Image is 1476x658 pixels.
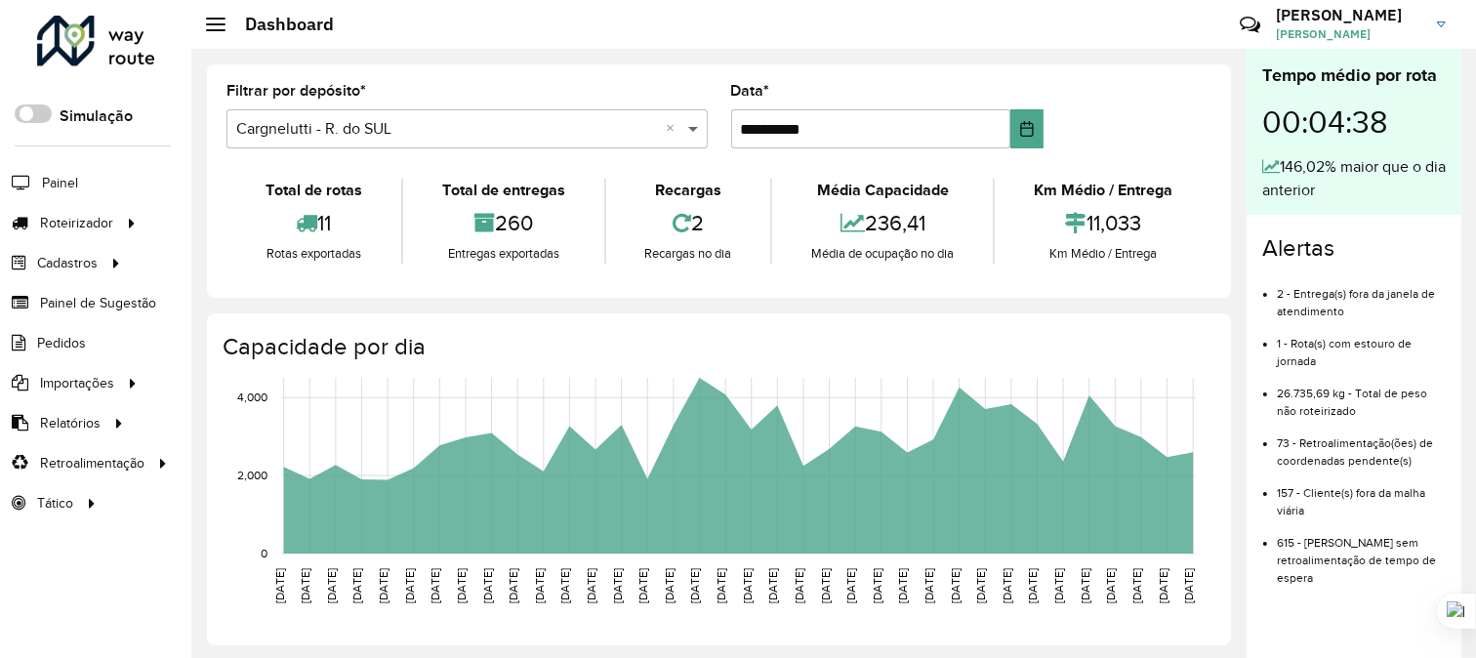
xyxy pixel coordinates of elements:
[40,453,144,473] span: Retroalimentação
[636,568,649,603] text: [DATE]
[1000,202,1207,244] div: 11,033
[429,568,441,603] text: [DATE]
[1262,155,1446,202] div: 146,02% maior que o dia anterior
[611,202,766,244] div: 2
[922,568,935,603] text: [DATE]
[793,568,805,603] text: [DATE]
[533,568,546,603] text: [DATE]
[507,568,519,603] text: [DATE]
[663,568,676,603] text: [DATE]
[611,179,766,202] div: Recargas
[1130,568,1143,603] text: [DATE]
[225,14,334,35] h2: Dashboard
[1277,519,1446,587] li: 615 - [PERSON_NAME] sem retroalimentação de tempo de espera
[40,413,101,433] span: Relatórios
[1000,244,1207,264] div: Km Médio / Entrega
[1277,370,1446,420] li: 26.735,69 kg - Total de peso não roteirizado
[1104,568,1117,603] text: [DATE]
[1229,4,1271,46] a: Contato Rápido
[949,568,962,603] text: [DATE]
[844,568,857,603] text: [DATE]
[1276,25,1422,43] span: [PERSON_NAME]
[667,117,683,141] span: Clear all
[777,202,988,244] div: 236,41
[481,568,494,603] text: [DATE]
[1182,568,1195,603] text: [DATE]
[40,293,156,313] span: Painel de Sugestão
[974,568,987,603] text: [DATE]
[261,547,267,559] text: 0
[40,373,114,393] span: Importações
[351,568,364,603] text: [DATE]
[1277,420,1446,470] li: 73 - Retroalimentação(ões) de coordenadas pendente(s)
[403,568,416,603] text: [DATE]
[325,568,338,603] text: [DATE]
[1001,568,1013,603] text: [DATE]
[1277,320,1446,370] li: 1 - Rota(s) com estouro de jornada
[299,568,311,603] text: [DATE]
[231,202,396,244] div: 11
[237,391,267,403] text: 4,000
[408,179,599,202] div: Total de entregas
[37,253,98,273] span: Cadastros
[1262,89,1446,155] div: 00:04:38
[731,79,770,103] label: Data
[40,213,113,233] span: Roteirizador
[231,244,396,264] div: Rotas exportadas
[223,333,1211,361] h4: Capacidade por dia
[1262,234,1446,263] h4: Alertas
[741,568,754,603] text: [DATE]
[408,202,599,244] div: 260
[60,104,133,128] label: Simulação
[455,568,468,603] text: [DATE]
[237,469,267,481] text: 2,000
[819,568,832,603] text: [DATE]
[766,568,779,603] text: [DATE]
[585,568,597,603] text: [DATE]
[408,244,599,264] div: Entregas exportadas
[1262,62,1446,89] div: Tempo médio por rota
[1277,470,1446,519] li: 157 - Cliente(s) fora da malha viária
[871,568,883,603] text: [DATE]
[226,79,366,103] label: Filtrar por depósito
[42,173,78,193] span: Painel
[777,179,988,202] div: Média Capacidade
[897,568,910,603] text: [DATE]
[1276,6,1422,24] h3: [PERSON_NAME]
[1277,270,1446,320] li: 2 - Entrega(s) fora da janela de atendimento
[1000,179,1207,202] div: Km Médio / Entrega
[558,568,571,603] text: [DATE]
[715,568,727,603] text: [DATE]
[611,244,766,264] div: Recargas no dia
[1027,568,1040,603] text: [DATE]
[689,568,702,603] text: [DATE]
[611,568,624,603] text: [DATE]
[377,568,389,603] text: [DATE]
[1010,109,1044,148] button: Choose Date
[1052,568,1065,603] text: [DATE]
[777,244,988,264] div: Média de ocupação no dia
[1079,568,1091,603] text: [DATE]
[1157,568,1169,603] text: [DATE]
[37,493,73,514] span: Tático
[37,333,86,353] span: Pedidos
[231,179,396,202] div: Total de rotas
[273,568,286,603] text: [DATE]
